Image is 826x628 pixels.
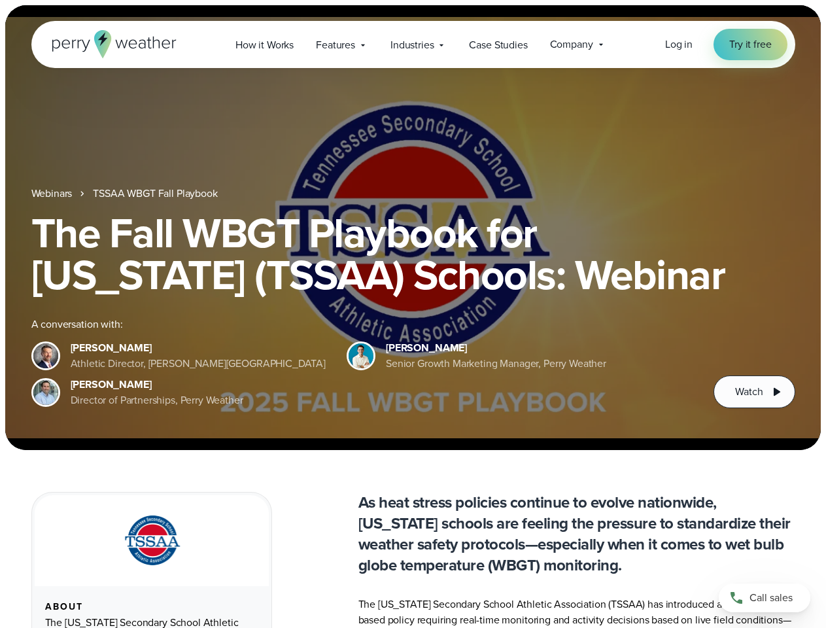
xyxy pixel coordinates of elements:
[31,186,795,201] nav: Breadcrumb
[31,186,73,201] a: Webinars
[458,31,538,58] a: Case Studies
[386,340,606,356] div: [PERSON_NAME]
[729,37,771,52] span: Try it free
[235,37,294,53] span: How it Works
[224,31,305,58] a: How it Works
[349,343,373,368] img: Spencer Patton, Perry Weather
[390,37,434,53] span: Industries
[71,356,326,372] div: Athletic Director, [PERSON_NAME][GEOGRAPHIC_DATA]
[665,37,693,52] a: Log in
[71,392,243,408] div: Director of Partnerships, Perry Weather
[316,37,355,53] span: Features
[31,317,693,332] div: A conversation with:
[71,340,326,356] div: [PERSON_NAME]
[714,375,795,408] button: Watch
[33,343,58,368] img: Brian Wyatt
[719,584,810,612] a: Call sales
[749,590,793,606] span: Call sales
[714,29,787,60] a: Try it free
[469,37,527,53] span: Case Studies
[93,186,217,201] a: TSSAA WBGT Fall Playbook
[31,212,795,296] h1: The Fall WBGT Playbook for [US_STATE] (TSSAA) Schools: Webinar
[358,492,795,576] p: As heat stress policies continue to evolve nationwide, [US_STATE] schools are feeling the pressur...
[71,377,243,392] div: [PERSON_NAME]
[45,602,258,612] div: About
[735,384,763,400] span: Watch
[33,380,58,405] img: Jeff Wood
[108,511,196,570] img: TSSAA-Tennessee-Secondary-School-Athletic-Association.svg
[550,37,593,52] span: Company
[386,356,606,372] div: Senior Growth Marketing Manager, Perry Weather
